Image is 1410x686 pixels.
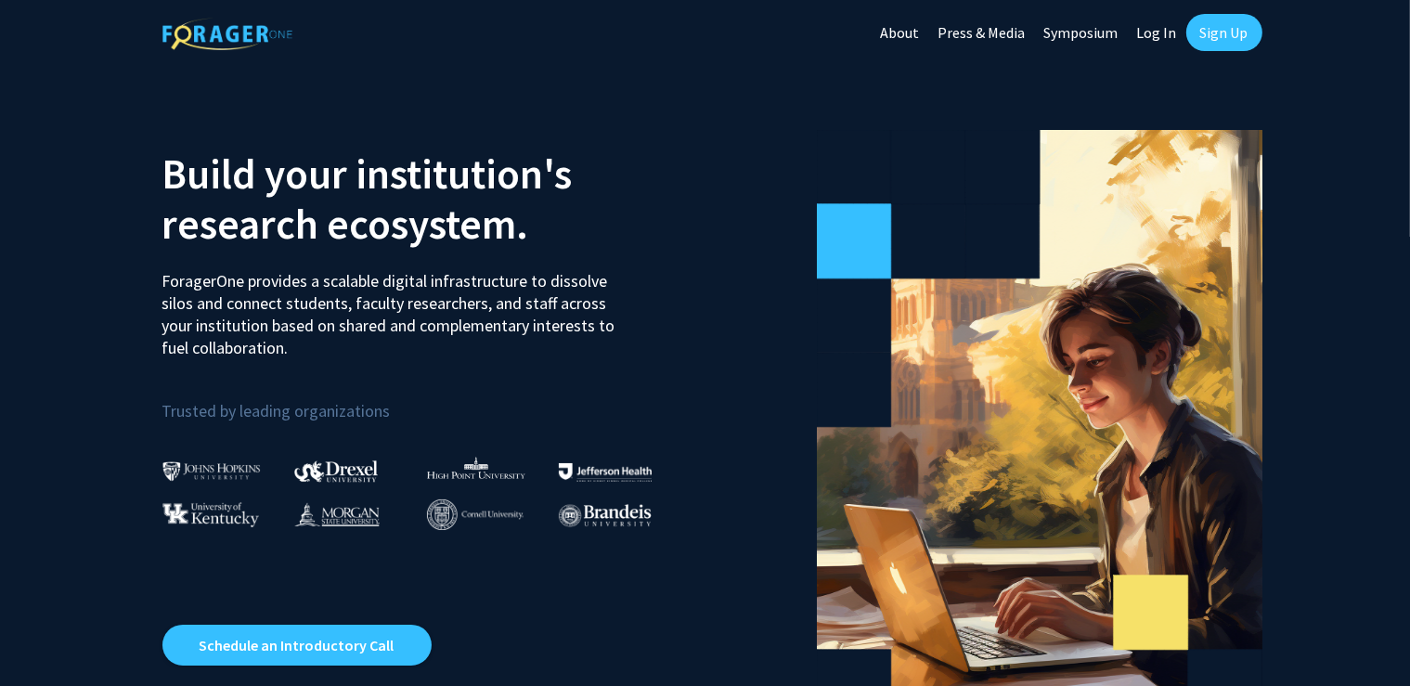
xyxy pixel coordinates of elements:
[427,457,525,479] img: High Point University
[559,463,652,481] img: Thomas Jefferson University
[559,504,652,527] img: Brandeis University
[294,502,380,526] img: Morgan State University
[162,18,292,50] img: ForagerOne Logo
[162,374,692,425] p: Trusted by leading organizations
[162,502,259,527] img: University of Kentucky
[14,602,79,672] iframe: Chat
[294,460,378,482] img: Drexel University
[162,256,628,359] p: ForagerOne provides a scalable digital infrastructure to dissolve silos and connect students, fac...
[162,149,692,249] h2: Build your institution's research ecosystem.
[162,625,432,666] a: Opens in a new tab
[162,461,261,481] img: Johns Hopkins University
[1186,14,1262,51] a: Sign Up
[427,499,524,530] img: Cornell University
